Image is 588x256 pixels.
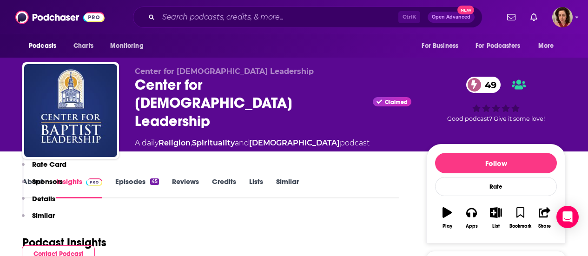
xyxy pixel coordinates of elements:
p: Details [32,194,55,203]
a: Religion [159,138,191,147]
p: Sponsors [32,177,63,186]
span: Open Advanced [432,15,470,20]
span: Claimed [385,100,408,105]
span: Podcasts [29,39,56,53]
a: Credits [212,177,236,198]
button: List [484,201,508,235]
button: Share [533,201,557,235]
button: open menu [469,37,534,55]
a: Episodes45 [115,177,159,198]
a: Spirituality [192,138,235,147]
a: Charts [67,37,99,55]
img: User Profile [552,7,573,27]
div: 49Good podcast? Give it some love! [426,67,566,132]
a: Show notifications dropdown [527,9,541,25]
button: Follow [435,153,557,173]
button: Similar [22,211,55,228]
span: New [457,6,474,14]
a: Show notifications dropdown [503,9,519,25]
div: Apps [466,223,478,229]
div: Share [538,223,551,229]
a: Reviews [172,177,199,198]
div: Play [443,223,452,229]
button: open menu [104,37,155,55]
a: 49 [466,77,501,93]
span: and [235,138,249,147]
button: Show profile menu [552,7,573,27]
p: Similar [32,211,55,220]
img: Podchaser - Follow, Share and Rate Podcasts [15,8,105,26]
a: Lists [249,177,263,198]
span: For Business [422,39,458,53]
span: Monitoring [110,39,143,53]
img: Center for Baptist Leadership [24,64,117,157]
span: Logged in as hdrucker [552,7,573,27]
button: Play [435,201,459,235]
button: open menu [532,37,566,55]
div: Open Intercom Messenger [556,206,579,228]
div: Bookmark [509,223,531,229]
span: 49 [476,77,501,93]
span: Charts [73,39,93,53]
div: Search podcasts, credits, & more... [133,7,482,28]
span: Center for [DEMOGRAPHIC_DATA] Leadership [135,67,314,76]
div: 45 [150,178,159,185]
span: Good podcast? Give it some love! [447,115,545,122]
button: Sponsors [22,177,63,194]
span: , [191,138,192,147]
span: For Podcasters [476,39,520,53]
button: open menu [415,37,470,55]
span: More [538,39,554,53]
div: Rate [435,177,557,196]
button: Open AdvancedNew [428,12,475,23]
a: [DEMOGRAPHIC_DATA] [249,138,340,147]
button: Details [22,194,55,211]
button: Apps [459,201,483,235]
a: Similar [276,177,299,198]
button: Bookmark [508,201,532,235]
div: List [492,223,500,229]
div: A daily podcast [135,138,370,149]
button: open menu [22,37,68,55]
input: Search podcasts, credits, & more... [159,10,398,25]
span: Ctrl K [398,11,420,23]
